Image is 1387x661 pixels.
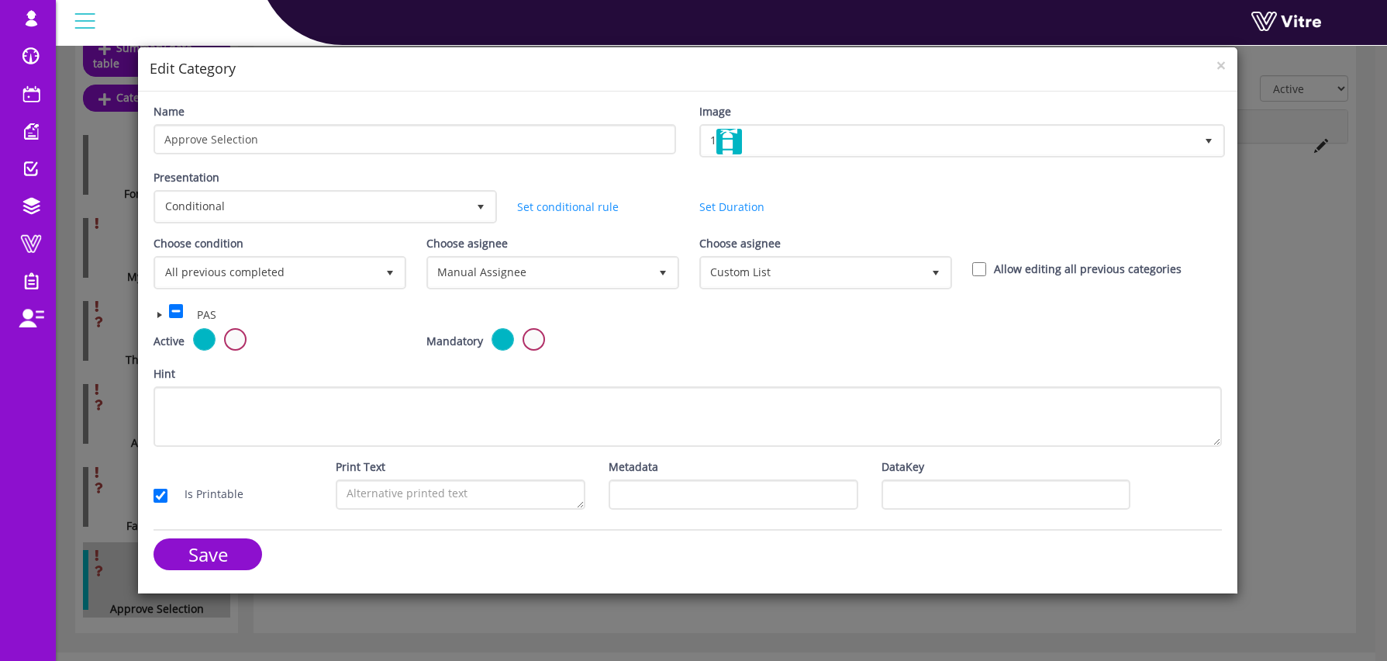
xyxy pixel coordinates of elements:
label: Mandatory [426,333,483,350]
label: Presentation [154,169,219,186]
label: Choose asignee [699,235,781,252]
label: Choose condition [154,235,243,252]
label: Name [154,103,185,120]
span: Conditional [156,192,467,220]
label: Allow editing all previous categories [994,261,1182,278]
span: 1 [702,126,1195,154]
label: Metadata [609,459,658,476]
span: select [376,258,404,286]
a: Set conditional rule [517,199,619,214]
h4: Edit Category [150,59,1225,79]
span: PAS [197,307,216,322]
span: Custom List [702,258,922,286]
img: WizardIcon1.png [716,129,742,154]
span: select [922,258,950,286]
a: Set Duration [699,199,764,214]
label: Image [699,103,731,120]
button: Close [1216,57,1226,74]
label: Active [154,333,185,350]
label: Choose asignee [426,235,508,252]
label: DataKey [882,459,924,476]
span: select [649,258,677,286]
label: Hint [154,365,175,382]
span: select [467,192,495,220]
span: select [1195,126,1223,154]
label: Print Text [336,459,385,476]
span: × [1216,54,1226,76]
input: Save [154,538,262,570]
span: Manual Assignee [429,258,649,286]
label: Is Printable [169,486,243,503]
span: All previous completed [156,258,376,286]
